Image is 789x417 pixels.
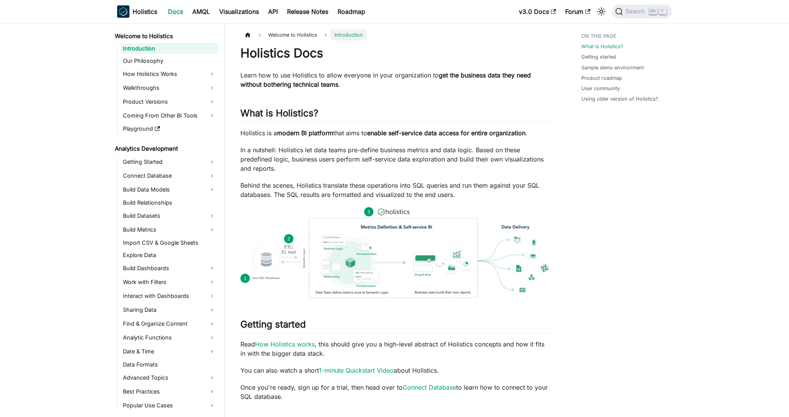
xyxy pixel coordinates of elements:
a: HolisticsHolistics [117,5,157,18]
a: Work with Filters [121,276,218,288]
button: Search (Ctrl+K) [612,5,672,18]
nav: Breadcrumbs [240,29,551,40]
a: Home page [240,29,255,40]
a: Product Versions [121,96,218,108]
a: Introduction [121,43,218,54]
a: AMQL [188,5,215,18]
a: Build Relationships [121,197,218,208]
a: Date & Time [121,345,218,358]
a: Advanced Topics [121,372,218,384]
p: In a nutshell: Holistics let data teams pre-define business metrics and data logic. Based on thes... [240,145,551,173]
a: Import CSV & Google Sheets [121,237,218,248]
a: Analytics Development [112,143,218,154]
a: Release Notes [282,5,333,18]
a: Explore Data [121,250,218,261]
a: Popular Use Cases [121,399,218,412]
a: User community [581,85,620,92]
a: v3.0 Docs [514,5,561,18]
a: Analytic Functions [121,331,218,344]
a: Getting Started [121,156,218,168]
a: 1-minute Quickstart Video [319,367,394,374]
img: How Holistics fits in your Data Stack [240,207,551,298]
a: Product roadmap [581,74,622,82]
p: Read , this should give you a high-level abstract of Holistics concepts and how it fits in with t... [240,340,551,358]
img: Holistics [117,5,129,18]
a: Connect Database [121,170,218,182]
a: Interact with Dashboards [121,290,218,302]
button: Switch between dark and light mode (currently light mode) [595,5,608,18]
span: Introduction [331,29,367,40]
a: Connect Database [403,383,456,391]
b: Holistics [133,7,157,16]
p: Holistics is a that aims to . [240,128,551,138]
span: Search [623,8,650,15]
a: Build Datasets [121,210,218,222]
a: Best Practices [121,385,218,398]
p: Once you're ready, sign up for a trial, then head over to to learn how to connect to your SQL dat... [240,383,551,401]
a: Sharing Data [121,304,218,316]
a: Find & Organize Content [121,318,218,330]
p: Behind the scenes, Holistics translate these operations into SQL queries and run them against you... [240,181,551,199]
a: Sample demo environment [581,64,644,71]
a: Docs [163,5,188,18]
a: Data Formats [121,359,218,370]
a: Visualizations [215,5,264,18]
p: You can also watch a short about Holistics. [240,366,551,375]
a: Getting started [581,53,616,61]
nav: Docs sidebar [109,23,225,417]
a: Coming From Other BI Tools [121,109,218,122]
p: Learn how to use Holistics to allow everyone in your organization to . [240,71,551,89]
a: What is Holistics? [581,43,623,50]
h1: Holistics Docs [240,45,551,61]
a: Roadmap [333,5,370,18]
a: Playground [121,123,218,134]
a: Walkthroughs [121,82,218,94]
strong: modern BI platform [277,129,333,137]
a: Build Dashboards [121,262,218,274]
strong: enable self-service data access for entire organization [367,129,525,137]
a: Welcome to Holistics [112,31,218,42]
a: How Holistics Works [121,68,218,80]
a: How Holistics works [255,340,315,348]
h2: What is Holistics? [240,108,551,122]
a: Build Metrics [121,224,218,236]
span: Welcome to Holistics [264,29,321,40]
a: API [264,5,282,18]
h2: Getting started [240,319,551,333]
kbd: K [659,8,666,15]
a: Using older version of Holistics? [581,95,658,103]
a: Build Data Models [121,183,218,196]
a: Forum [561,5,595,18]
a: Our Philosophy [121,55,218,66]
